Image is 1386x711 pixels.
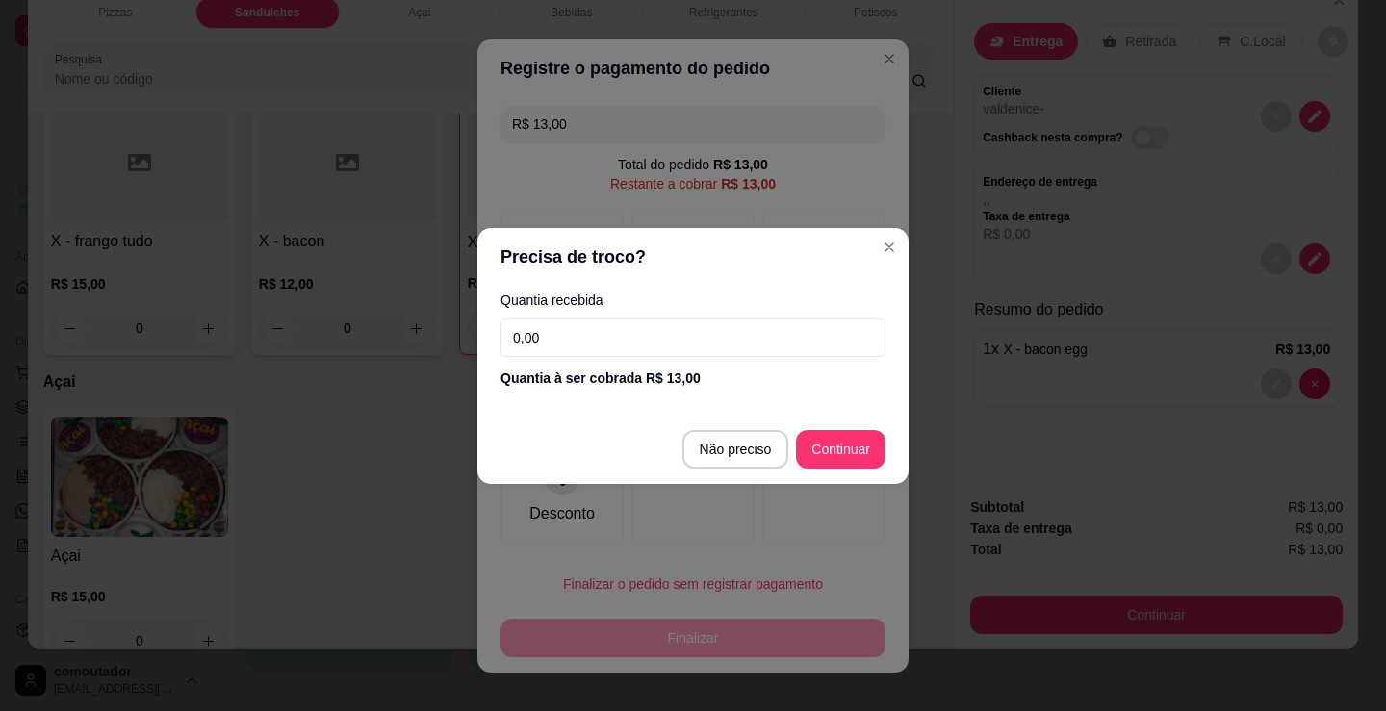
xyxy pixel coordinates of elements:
[500,368,885,388] div: Quantia à ser cobrada R$ 13,00
[477,228,909,286] header: Precisa de troco?
[874,232,905,263] button: Close
[682,430,789,469] button: Não preciso
[500,293,885,307] label: Quantia recebida
[796,430,885,469] button: Continuar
